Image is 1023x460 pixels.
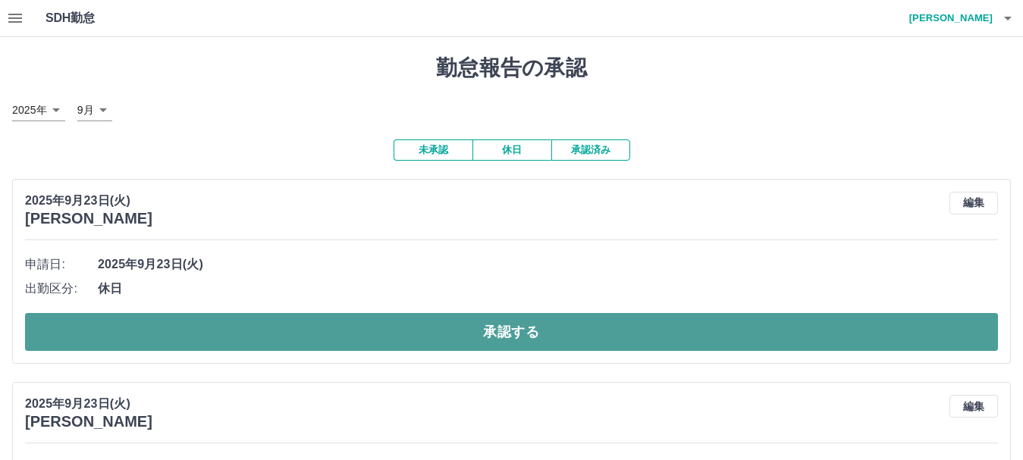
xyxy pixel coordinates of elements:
p: 2025年9月23日(火) [25,192,152,210]
div: 2025年 [12,99,65,121]
button: 編集 [949,192,998,214]
p: 2025年9月23日(火) [25,395,152,413]
span: 申請日: [25,255,98,274]
span: 出勤区分: [25,280,98,298]
button: 承認する [25,313,998,351]
button: 承認済み [551,139,630,161]
button: 編集 [949,395,998,418]
span: 2025年9月23日(火) [98,255,998,274]
button: 未承認 [394,139,472,161]
span: 休日 [98,280,998,298]
button: 休日 [472,139,551,161]
div: 9月 [77,99,112,121]
h1: 勤怠報告の承認 [12,55,1011,81]
h3: [PERSON_NAME] [25,210,152,227]
h3: [PERSON_NAME] [25,413,152,430]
